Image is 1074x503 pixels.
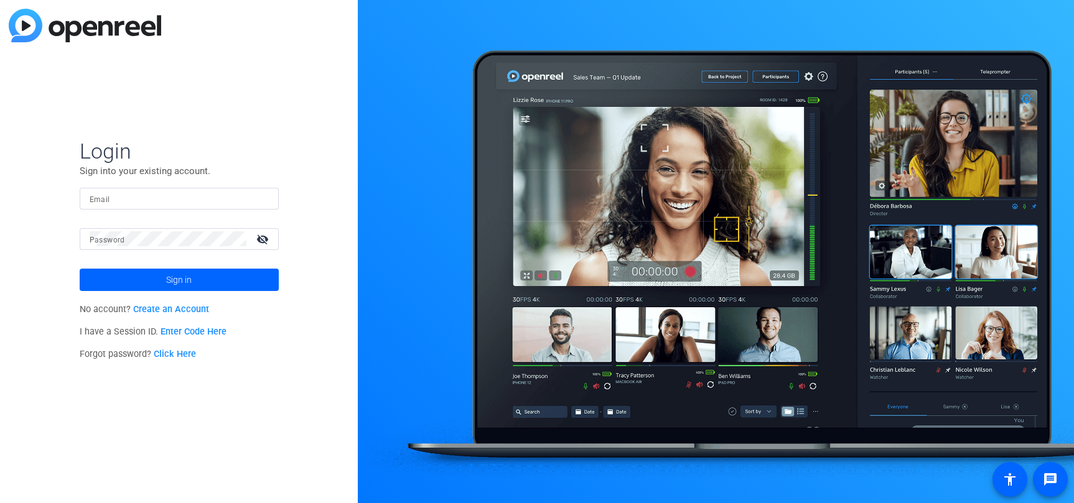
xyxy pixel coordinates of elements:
[90,236,125,244] mat-label: Password
[90,191,269,206] input: Enter Email Address
[80,349,197,359] span: Forgot password?
[80,269,279,291] button: Sign in
[161,326,226,337] a: Enter Code Here
[80,304,210,315] span: No account?
[249,230,279,248] mat-icon: visibility_off
[80,326,227,337] span: I have a Session ID.
[154,349,196,359] a: Click Here
[80,164,279,178] p: Sign into your existing account.
[80,138,279,164] span: Login
[1043,472,1058,487] mat-icon: message
[90,195,110,204] mat-label: Email
[166,264,192,295] span: Sign in
[9,9,161,42] img: blue-gradient.svg
[133,304,209,315] a: Create an Account
[1002,472,1017,487] mat-icon: accessibility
